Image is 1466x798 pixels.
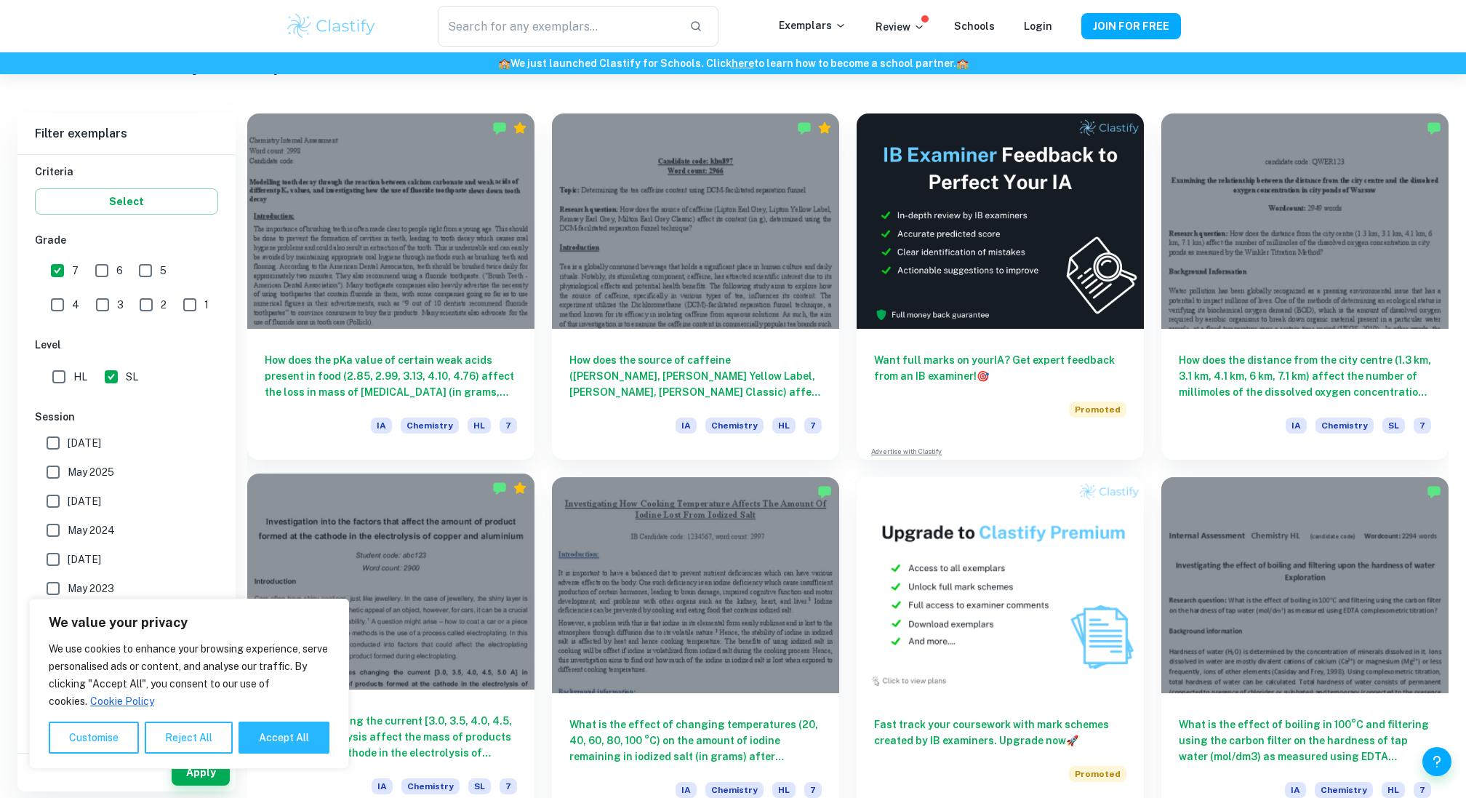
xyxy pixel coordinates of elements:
[49,640,329,710] p: We use cookies to enhance your browsing experience, serve personalised ads or content, and analys...
[68,551,101,567] span: [DATE]
[513,121,527,135] div: Premium
[1315,782,1373,798] span: Chemistry
[779,17,846,33] p: Exemplars
[977,370,989,382] span: 🎯
[401,778,460,794] span: Chemistry
[1414,418,1431,434] span: 7
[876,19,925,35] p: Review
[126,369,138,385] span: SL
[49,614,329,631] p: We value your privacy
[1427,484,1441,499] img: Marked
[116,263,123,279] span: 6
[513,481,527,495] div: Premium
[1066,735,1078,746] span: 🚀
[956,57,969,69] span: 🏫
[468,778,491,794] span: SL
[35,409,218,425] h6: Session
[73,369,87,385] span: HL
[500,778,517,794] span: 7
[401,418,459,434] span: Chemistry
[68,580,114,596] span: May 2023
[145,722,233,754] button: Reject All
[857,113,1144,329] img: Thumbnail
[72,263,79,279] span: 7
[204,297,209,313] span: 1
[35,232,218,248] h6: Grade
[772,418,796,434] span: HL
[676,418,697,434] span: IA
[89,695,155,708] a: Cookie Policy
[265,713,517,761] h6: How does changing the current [3.0, 3.5, 4.0, 4.5, 5.0 A] in electrolysis affect the mass of prod...
[265,352,517,400] h6: How does the pKa value of certain weak acids present in food (2.85, 2.99, 3.13, 4.10, 4.76) affec...
[35,337,218,353] h6: Level
[804,782,822,798] span: 7
[1024,20,1052,32] a: Login
[732,57,754,69] a: here
[1179,352,1431,400] h6: How does the distance from the city centre (1.3 km, 3.1 km, 4.1 km, 6 km, 7.1 km) affect the numb...
[285,12,377,41] img: Clastify logo
[492,121,507,135] img: Marked
[29,599,349,769] div: We value your privacy
[72,297,79,313] span: 4
[1382,782,1405,798] span: HL
[468,418,491,434] span: HL
[372,778,393,794] span: IA
[569,352,822,400] h6: How does the source of caffeine ([PERSON_NAME], [PERSON_NAME] Yellow Label, [PERSON_NAME], [PERSO...
[68,464,114,480] span: May 2025
[772,782,796,798] span: HL
[172,759,230,786] button: Apply
[1161,113,1449,460] a: How does the distance from the city centre (1.3 km, 3.1 km, 4.1 km, 6 km, 7.1 km) affect the numb...
[35,164,218,180] h6: Criteria
[1069,402,1126,418] span: Promoted
[68,493,101,509] span: [DATE]
[797,121,812,135] img: Marked
[552,113,839,460] a: How does the source of caffeine ([PERSON_NAME], [PERSON_NAME] Yellow Label, [PERSON_NAME], [PERSO...
[1286,418,1307,434] span: IA
[68,435,101,451] span: [DATE]
[874,717,1126,749] h6: Fast track your coursework with mark schemes created by IB examiners. Upgrade now
[161,297,167,313] span: 2
[817,484,832,499] img: Marked
[17,113,236,154] h6: Filter exemplars
[1069,766,1126,782] span: Promoted
[35,188,218,215] button: Select
[676,782,697,798] span: IA
[1315,418,1374,434] span: Chemistry
[705,782,764,798] span: Chemistry
[857,113,1144,460] a: Want full marks on yourIA? Get expert feedback from an IB examiner!PromotedAdvertise with Clastify
[49,722,139,754] button: Customise
[371,418,392,434] span: IA
[954,20,995,32] a: Schools
[1427,121,1441,135] img: Marked
[492,481,507,495] img: Marked
[804,418,822,434] span: 7
[817,121,832,135] div: Premium
[1081,13,1181,39] button: JOIN FOR FREE
[1179,717,1431,765] h6: What is the effect of boiling in 100°C and filtering using the carbon filter on the hardness of t...
[1422,747,1451,776] button: Help and Feedback
[1414,782,1431,798] span: 7
[117,297,124,313] span: 3
[500,418,517,434] span: 7
[3,55,1463,71] h6: We just launched Clastify for Schools. Click to learn how to become a school partner.
[239,722,329,754] button: Accept All
[1285,782,1306,798] span: IA
[874,352,1126,384] h6: Want full marks on your IA ? Get expert feedback from an IB examiner!
[247,113,534,460] a: How does the pKa value of certain weak acids present in food (2.85, 2.99, 3.13, 4.10, 4.76) affec...
[705,418,764,434] span: Chemistry
[569,717,822,765] h6: What is the effect of changing temperatures (20, 40, 60, 80, 100 °C) on the amount of iodine rema...
[857,477,1144,693] img: Thumbnail
[160,263,167,279] span: 5
[498,57,510,69] span: 🏫
[438,6,678,47] input: Search for any exemplars...
[871,447,942,457] a: Advertise with Clastify
[1382,418,1405,434] span: SL
[68,522,115,538] span: May 2024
